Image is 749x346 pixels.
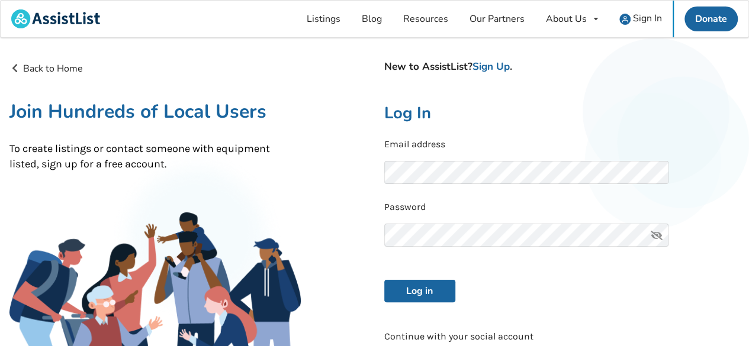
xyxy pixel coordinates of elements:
span: Sign In [633,12,662,25]
a: user icon Sign In [609,1,673,37]
a: Our Partners [459,1,535,37]
h2: Log In [384,103,740,124]
a: Listings [296,1,351,37]
p: To create listings or contact someone with equipment listed, sign up for a free account. [9,141,301,172]
a: Donate [684,7,738,31]
p: Email address [384,138,740,151]
p: Password [384,201,740,214]
a: Blog [351,1,393,37]
img: user icon [619,14,631,25]
button: Log in [384,280,455,302]
p: Continue with your social account [384,330,740,344]
a: Back to Home [9,62,83,75]
div: About Us [546,14,587,24]
h4: New to AssistList? . [384,60,740,73]
a: Resources [393,1,459,37]
img: assistlist-logo [11,9,100,28]
h1: Join Hundreds of Local Users [9,99,301,124]
a: Sign Up [472,60,510,73]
